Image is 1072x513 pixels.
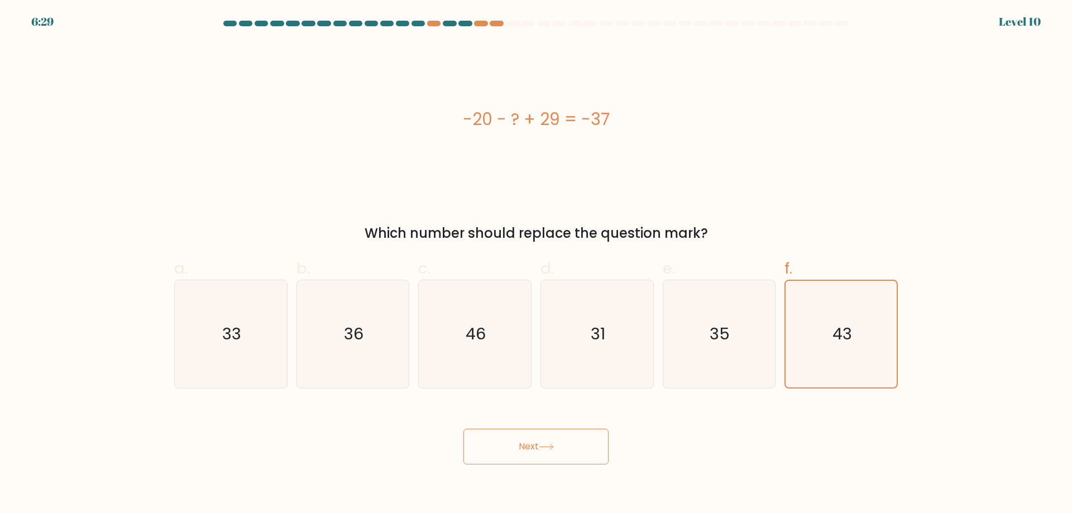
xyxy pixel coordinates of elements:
[663,257,675,279] span: e.
[999,13,1041,30] div: Level 10
[181,223,891,243] div: Which number should replace the question mark?
[174,107,898,132] div: -20 - ? + 29 = -37
[31,13,54,30] div: 6:29
[466,323,486,345] text: 46
[784,257,792,279] span: f.
[710,323,730,345] text: 35
[832,323,852,345] text: 43
[222,323,241,345] text: 33
[344,323,363,345] text: 36
[540,257,554,279] span: d.
[174,257,188,279] span: a.
[463,429,609,464] button: Next
[296,257,310,279] span: b.
[591,323,605,345] text: 31
[418,257,430,279] span: c.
